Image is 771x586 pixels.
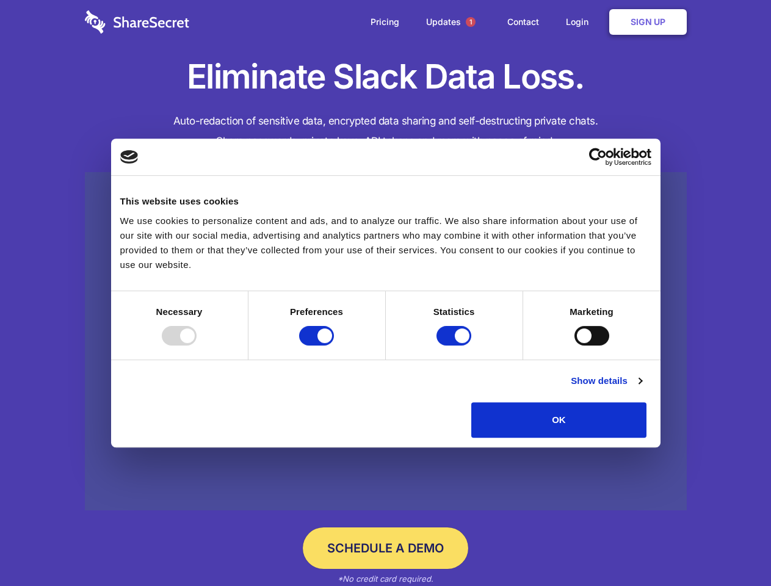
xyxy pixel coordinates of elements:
div: This website uses cookies [120,194,651,209]
em: *No credit card required. [338,574,433,584]
h4: Auto-redaction of sensitive data, encrypted data sharing and self-destructing private chats. Shar... [85,111,687,151]
a: Usercentrics Cookiebot - opens in a new window [545,148,651,166]
a: Show details [571,374,642,388]
span: 1 [466,17,476,27]
div: We use cookies to personalize content and ads, and to analyze our traffic. We also share informat... [120,214,651,272]
button: OK [471,402,646,438]
strong: Statistics [433,306,475,317]
img: logo-wordmark-white-trans-d4663122ce5f474addd5e946df7df03e33cb6a1c49d2221995e7729f52c070b2.svg [85,10,189,34]
a: Wistia video thumbnail [85,172,687,511]
a: Schedule a Demo [303,527,468,569]
a: Login [554,3,607,41]
strong: Preferences [290,306,343,317]
a: Pricing [358,3,411,41]
img: logo [120,150,139,164]
a: Contact [495,3,551,41]
strong: Necessary [156,306,203,317]
a: Sign Up [609,9,687,35]
strong: Marketing [570,306,614,317]
h1: Eliminate Slack Data Loss. [85,55,687,99]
